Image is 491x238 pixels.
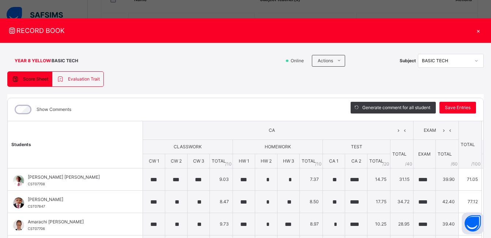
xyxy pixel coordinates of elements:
[419,127,441,134] span: EXAM
[28,227,45,231] span: CST07706
[367,168,390,191] td: 14.75
[283,158,294,164] span: HW 3
[436,168,459,191] td: 39.90
[471,161,481,167] span: /100
[210,168,233,191] td: 9.03
[459,121,482,168] th: TOTAL
[418,151,431,157] span: EXAM
[390,168,413,191] td: 31.15
[400,57,416,64] span: Subject
[302,158,316,164] span: TOTAL
[405,161,412,167] span: / 40
[148,127,395,134] span: CA
[390,213,413,235] td: 28.95
[362,104,430,111] span: Generate comment for all student
[37,106,71,113] label: Show Comments
[7,26,473,36] span: RECORD BOOK
[459,213,482,235] td: 68.35
[445,104,471,111] span: Save Entries
[369,158,384,164] span: TOTAL
[68,76,100,82] span: Evaluation Trait
[436,213,459,235] td: 39.40
[436,191,459,213] td: 42.40
[23,76,48,82] span: Score Sheet
[171,158,182,164] span: CW 2
[52,57,78,64] span: BASIC TECH
[315,161,322,167] span: / 10
[28,174,126,181] span: [PERSON_NAME] [PERSON_NAME]
[382,161,389,167] span: / 20
[462,212,484,234] button: Open asap
[11,142,31,147] span: Students
[459,168,482,191] td: 71.05
[329,158,339,164] span: CA 1
[300,168,323,191] td: 7.37
[392,151,407,157] span: TOTAL
[225,161,232,167] span: / 10
[265,144,291,149] span: HOMEWORK
[174,144,202,149] span: CLASSWORK
[15,57,52,64] span: YEAR 8 YELLOW :
[13,220,24,231] img: 183971.png
[300,213,323,235] td: 8.97
[459,191,482,213] td: 77.12
[351,158,361,164] span: CA 2
[210,213,233,235] td: 9.73
[212,158,226,164] span: TOTAL
[239,158,249,164] span: HW 1
[318,57,333,64] span: Actions
[28,182,45,186] span: CST07708
[390,191,413,213] td: 34.72
[422,57,470,64] div: BASIC TECH
[451,161,458,167] span: / 60
[210,191,233,213] td: 8.47
[28,204,45,208] span: CST07847
[13,197,24,208] img: 184431.png
[438,151,452,157] span: TOTAL
[367,213,390,235] td: 10.25
[28,196,126,203] span: [PERSON_NAME]
[300,191,323,213] td: 8.50
[367,191,390,213] td: 17.75
[149,158,159,164] span: CW 1
[28,219,126,225] span: Amarachi [PERSON_NAME]
[290,57,308,64] span: Online
[13,175,24,186] img: 183921.png
[351,144,362,149] span: TEST
[193,158,204,164] span: CW 3
[473,26,484,36] div: ×
[261,158,272,164] span: HW 2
